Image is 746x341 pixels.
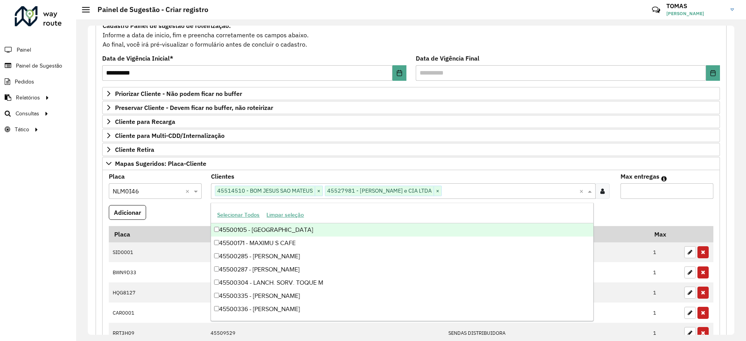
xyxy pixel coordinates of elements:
th: Código Cliente [206,226,444,242]
td: 45507556 [206,242,444,263]
td: 45516921 [206,303,444,323]
span: Tático [15,125,29,134]
span: × [434,186,441,196]
button: Choose Date [392,65,406,81]
a: Cliente para Recarga [102,115,720,128]
span: Priorizar Cliente - Não podem ficar no buffer [115,90,242,97]
span: Pedidos [15,78,34,86]
a: Preservar Cliente - Devem ficar no buffer, não roteirizar [102,101,720,114]
label: Placa [109,172,125,181]
a: Contato Rápido [648,2,664,18]
a: Mapas Sugeridos: Placa-Cliente [102,157,720,170]
td: 1 [649,242,680,263]
h2: Painel de Sugestão - Criar registro [90,5,208,14]
label: Data de Vigência Inicial [102,54,173,63]
strong: Cadastro Painel de sugestão de roteirização: [103,22,231,30]
td: 1 [649,262,680,282]
div: Informe a data de inicio, fim e preencha corretamente os campos abaixo. Ao final, você irá pré-vi... [102,21,720,49]
a: Cliente para Multi-CDD/Internalização [102,129,720,142]
td: 45509530 [206,262,444,282]
label: Data de Vigência Final [416,54,479,63]
td: BWN9D33 [109,262,206,282]
td: SID0001 [109,242,206,263]
span: Preservar Cliente - Devem ficar no buffer, não roteirizar [115,104,273,111]
td: HQG8127 [109,282,206,303]
span: 45527981 - [PERSON_NAME] e CIA LTDA [325,186,434,195]
ng-dropdown-panel: Options list [211,203,593,321]
button: Choose Date [706,65,720,81]
td: 1 [649,303,680,323]
span: Mapas Sugeridos: Placa-Cliente [115,160,206,167]
span: Consultas [16,110,39,118]
label: Clientes [211,172,234,181]
span: Clear all [185,186,192,196]
th: Placa [109,226,206,242]
div: 45500335 - [PERSON_NAME] [211,289,593,303]
td: CAR0001 [109,303,206,323]
span: [PERSON_NAME] [666,10,725,17]
div: 45500336 - [PERSON_NAME] [211,303,593,316]
button: Limpar seleção [263,209,307,221]
span: × [315,186,322,196]
label: Max entregas [621,172,659,181]
a: Priorizar Cliente - Não podem ficar no buffer [102,87,720,100]
th: Max [649,226,680,242]
div: 45500390 - EVANDROS BAR E MERCE [211,316,593,329]
td: 1 [649,282,680,303]
span: Clear all [579,186,586,196]
span: Painel [17,46,31,54]
td: 45509530 [206,282,444,303]
div: 45500105 - [GEOGRAPHIC_DATA] [211,223,593,237]
span: Cliente Retira [115,146,154,153]
a: Cliente Retira [102,143,720,156]
span: 45514510 - BOM JESUS SAO MATEUS [215,186,315,195]
h3: TOMAS [666,2,725,10]
button: Adicionar [109,205,146,220]
div: 45500285 - [PERSON_NAME] [211,250,593,263]
em: Máximo de clientes que serão colocados na mesma rota com os clientes informados [661,176,667,182]
span: Relatórios [16,94,40,102]
span: Cliente para Recarga [115,118,175,125]
div: 45500304 - LANCH. SORV. TOQUE M [211,276,593,289]
div: 45500171 - MAXIMU S CAFE [211,237,593,250]
span: Painel de Sugestão [16,62,62,70]
button: Selecionar Todos [214,209,263,221]
span: Cliente para Multi-CDD/Internalização [115,132,225,139]
div: 45500287 - [PERSON_NAME] [211,263,593,276]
